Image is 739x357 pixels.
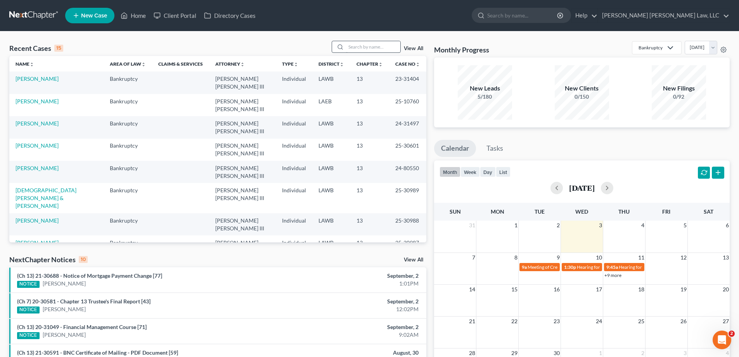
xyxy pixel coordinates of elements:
[415,62,420,67] i: unfold_more
[378,62,383,67] i: unfold_more
[395,61,420,67] a: Case Nounfold_more
[389,71,426,94] td: 23-31404
[350,94,389,116] td: 13
[639,44,663,51] div: Bankruptcy
[514,253,518,262] span: 8
[290,349,419,357] div: August, 30
[209,71,276,94] td: [PERSON_NAME] [PERSON_NAME] III
[290,272,419,280] div: September, 2
[312,183,350,213] td: LAWB
[471,253,476,262] span: 7
[276,71,312,94] td: Individual
[17,349,178,356] a: (Ch 13) 21-30591 - BNC Certificate of Mailing - PDF Document [59]
[43,331,86,339] a: [PERSON_NAME]
[522,264,527,270] span: 9a
[389,116,426,138] td: 24-31497
[729,331,735,337] span: 2
[209,235,276,258] td: [PERSON_NAME] [PERSON_NAME] III
[104,235,152,258] td: Bankruptcy
[104,71,152,94] td: Bankruptcy
[9,255,88,264] div: NextChapter Notices
[17,298,151,305] a: (Ch 7) 20-30581 - Chapter 13 Trustee's Final Report [43]
[290,298,419,305] div: September, 2
[17,324,147,330] a: (Ch 13) 20-31049 - Financial Management Course [71]
[110,61,146,67] a: Area of Lawunfold_more
[440,167,460,177] button: month
[150,9,200,23] a: Client Portal
[29,62,34,67] i: unfold_more
[312,71,350,94] td: LAWB
[389,139,426,161] td: 25-30601
[312,139,350,161] td: LAWB
[662,208,670,215] span: Fri
[577,264,637,270] span: Hearing for [PERSON_NAME]
[104,213,152,235] td: Bankruptcy
[535,208,545,215] span: Tue
[290,280,419,287] div: 1:01PM
[17,332,40,339] div: NOTICE
[571,9,597,23] a: Help
[54,45,63,52] div: 15
[312,161,350,183] td: LAWB
[209,161,276,183] td: [PERSON_NAME] [PERSON_NAME] III
[458,84,512,93] div: New Leads
[511,285,518,294] span: 15
[553,285,561,294] span: 16
[294,62,298,67] i: unfold_more
[312,116,350,138] td: LAWB
[16,217,59,224] a: [PERSON_NAME]
[619,264,720,270] span: Hearing for [PERSON_NAME] & [PERSON_NAME]
[81,13,107,19] span: New Case
[389,213,426,235] td: 25-30988
[389,235,426,258] td: 25-30987
[209,94,276,116] td: [PERSON_NAME] [PERSON_NAME] III
[722,285,730,294] span: 20
[339,62,344,67] i: unfold_more
[458,93,512,101] div: 5/180
[16,75,59,82] a: [PERSON_NAME]
[357,61,383,67] a: Chapterunfold_more
[722,253,730,262] span: 13
[595,317,603,326] span: 24
[595,285,603,294] span: 17
[652,93,706,101] div: 0/92
[480,167,496,177] button: day
[434,140,476,157] a: Calendar
[555,93,609,101] div: 0/150
[680,317,687,326] span: 26
[514,221,518,230] span: 1
[604,272,621,278] a: +9 more
[215,61,245,67] a: Attorneyunfold_more
[209,183,276,213] td: [PERSON_NAME] [PERSON_NAME] III
[389,183,426,213] td: 25-30989
[9,44,63,53] div: Recent Cases
[350,235,389,258] td: 13
[680,285,687,294] span: 19
[43,280,86,287] a: [PERSON_NAME]
[104,139,152,161] td: Bankruptcy
[652,84,706,93] div: New Filings
[683,221,687,230] span: 5
[389,161,426,183] td: 24-80550
[606,264,618,270] span: 9:45a
[479,140,510,157] a: Tasks
[318,61,344,67] a: Districtunfold_more
[117,9,150,23] a: Home
[17,306,40,313] div: NOTICE
[680,253,687,262] span: 12
[16,165,59,171] a: [PERSON_NAME]
[491,208,504,215] span: Mon
[460,167,480,177] button: week
[618,208,630,215] span: Thu
[704,208,713,215] span: Sat
[17,281,40,288] div: NOTICE
[598,9,729,23] a: [PERSON_NAME] [PERSON_NAME] Law, LLC
[468,317,476,326] span: 21
[276,183,312,213] td: Individual
[290,323,419,331] div: September, 2
[556,253,561,262] span: 9
[553,317,561,326] span: 23
[350,139,389,161] td: 13
[496,167,511,177] button: list
[575,208,588,215] span: Wed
